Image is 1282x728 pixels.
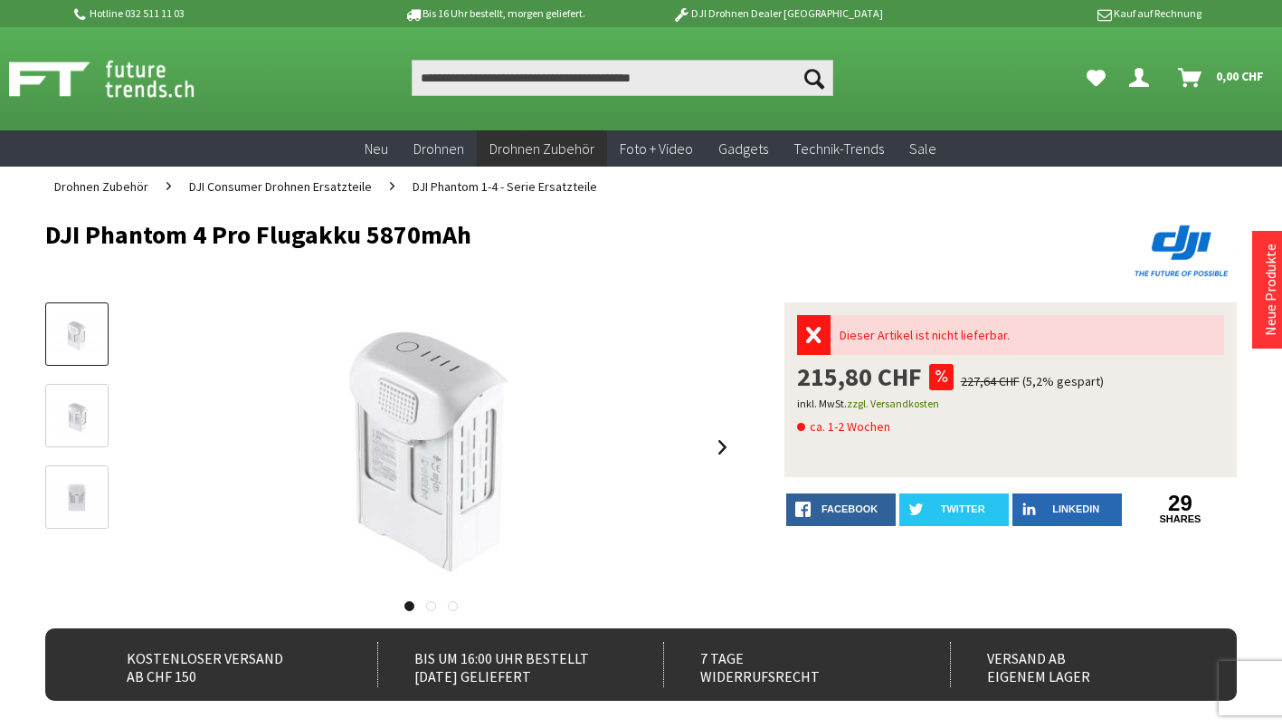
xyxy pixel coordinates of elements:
[636,3,918,24] p: DJI Drohnen Dealer [GEOGRAPHIC_DATA]
[180,167,381,206] a: DJI Consumer Drohnen Ersatzteile
[899,493,1009,526] a: twitter
[797,393,1224,415] p: inkl. MwSt.
[413,139,464,158] span: Drohnen
[1078,60,1115,96] a: Meine Favoriten
[1125,493,1235,513] a: 29
[950,642,1202,687] div: Versand ab eigenem Lager
[45,167,157,206] a: Drohnen Zubehör
[71,3,354,24] p: Hotline 032 511 11 03
[1171,60,1273,96] a: Warenkorb
[786,493,896,526] a: facebook
[477,130,607,168] a: Drohnen Zubehör
[90,642,343,687] div: Kostenloser Versand ab CHF 150
[1022,373,1104,389] span: (5,2% gespart)
[1125,513,1235,525] a: shares
[1052,503,1099,514] span: LinkedIn
[377,642,630,687] div: Bis um 16:00 Uhr bestellt [DATE] geliefert
[797,364,922,389] span: 215,80 CHF
[821,503,878,514] span: facebook
[412,60,833,96] input: Produkt, Marke, Kategorie, EAN, Artikelnummer…
[189,178,372,195] span: DJI Consumer Drohnen Ersatzteile
[354,3,636,24] p: Bis 16 Uhr bestellt, morgen geliefert.
[365,139,388,158] span: Neu
[795,60,833,96] button: Suchen
[45,221,999,248] h1: DJI Phantom 4 Pro Flugakku 5870mAh
[1128,221,1237,281] img: DJI
[706,130,781,168] a: Gadgets
[897,130,949,168] a: Sale
[401,130,477,168] a: Drohnen
[797,416,890,437] span: ca. 1-2 Wochen
[620,139,693,158] span: Foto + Video
[489,139,594,158] span: Drohnen Zubehör
[413,178,597,195] span: DJI Phantom 1-4 - Serie Ersatzteile
[847,397,939,410] a: zzgl. Versandkosten
[607,130,706,168] a: Foto + Video
[1261,244,1279,336] a: Neue Produkte
[919,3,1201,24] p: Kauf auf Rechnung
[9,56,234,101] img: Shop Futuretrends - zur Startseite wechseln
[352,130,401,168] a: Neu
[1216,62,1264,91] span: 0,00 CHF
[214,302,649,592] img: DJI Phantom 4 Pro Flugakku 5870mAh
[54,178,148,195] span: Drohnen Zubehör
[781,130,897,168] a: Technik-Trends
[663,642,916,687] div: 7 Tage Widerrufsrecht
[1122,60,1163,96] a: Dein Konto
[404,167,606,206] a: DJI Phantom 1-4 - Serie Ersatzteile
[961,373,1020,389] span: 227,64 CHF
[793,139,884,158] span: Technik-Trends
[941,503,985,514] span: twitter
[831,315,1224,355] div: Dieser Artikel ist nicht lieferbar.
[718,139,768,158] span: Gadgets
[1012,493,1122,526] a: LinkedIn
[51,318,103,353] img: Vorschau: DJI Phantom 4 Pro Flugakku 5870mAh
[909,139,936,158] span: Sale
